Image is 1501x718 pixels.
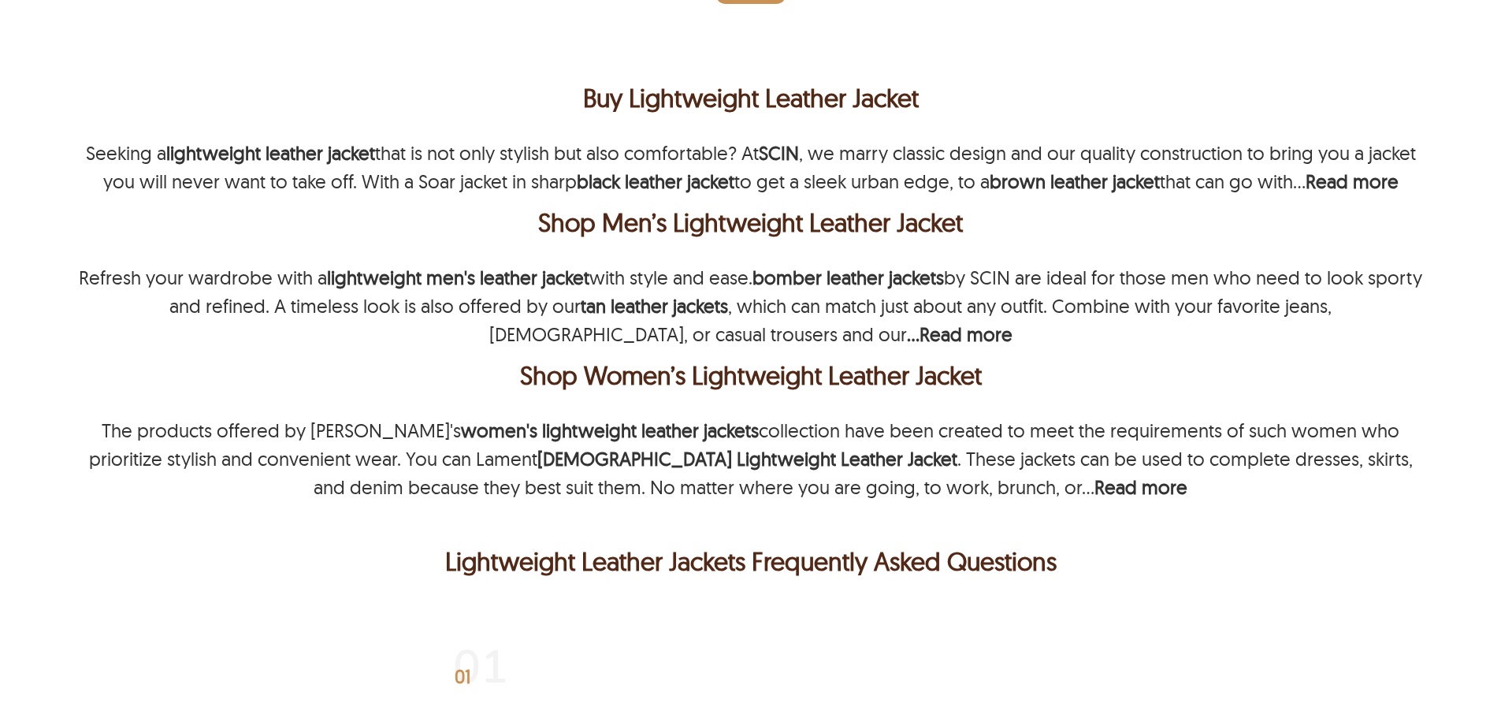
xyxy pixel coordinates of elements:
[75,356,1426,394] h2: Shop Women&rsquo;s Lightweight Leather Jacket
[537,447,957,471] strong: [DEMOGRAPHIC_DATA] Lightweight Leather Jacket
[990,169,1160,193] a: brown leather jacket
[75,79,1426,117] h1: Buy Lightweight Leather Jacket
[1094,475,1187,499] b: Read more
[461,419,759,442] strong: women's lightweight leather jackets
[455,668,470,684] span: 01
[86,141,1416,193] p: Seeking a that is not only stylish but also comfortable? At , we marry classic design and our qua...
[920,322,1012,346] b: Read more
[907,322,920,346] strong: ...
[577,169,734,193] a: black leather jacket
[327,266,589,289] strong: lightweight men's leather jacket
[1306,169,1399,193] b: Read more
[75,203,1426,241] h2: Shop Men&rsquo;s Lightweight Leather Jacket
[759,141,799,165] a: SCIN
[79,542,1422,580] p: Lightweight Leather Jackets Frequently Asked Questions
[79,356,1422,394] div: Shop Women’s Lightweight Leather Jacket
[75,542,1426,580] h2: Lightweight Leather Jackets Frequently Asked Questions
[89,419,1413,499] p: The products offered by [PERSON_NAME]'s collection have been created to meet the requirements of ...
[581,294,728,318] a: tan leather jackets
[166,141,375,165] strong: lightweight leather jacket
[79,203,1422,241] div: Shop Men’s Lightweight Leather Jacket
[79,266,1422,346] p: Refresh your wardrobe with a with style and ease. by SCIN are ideal for those men who need to loo...
[752,266,944,289] a: bomber leather jackets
